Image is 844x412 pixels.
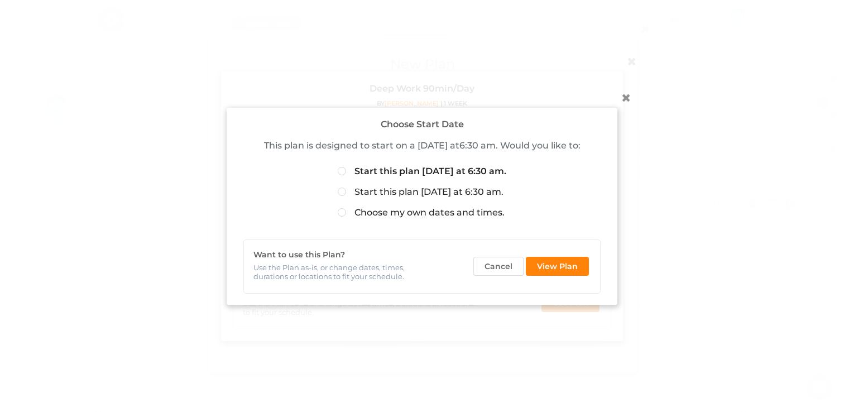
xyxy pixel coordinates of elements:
span: [DATE] [418,140,448,150]
button: View Plan [526,257,589,276]
label: Start this plan [DATE] at 6:30 am. [338,166,506,178]
p: This plan is designed to start on a at 6:30 am . Would you like to: [243,139,601,152]
span: Choose Start Date [381,119,464,130]
h5: Want to use this Plan? [253,249,345,260]
label: Start this plan [DATE] at 6:30 am. [338,186,503,199]
label: Choose my own dates and times. [338,207,505,219]
button: Cancel [473,257,524,276]
p: Use the Plan as-is, or change dates, times, durations or locations to fit your schedule. [253,262,429,280]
